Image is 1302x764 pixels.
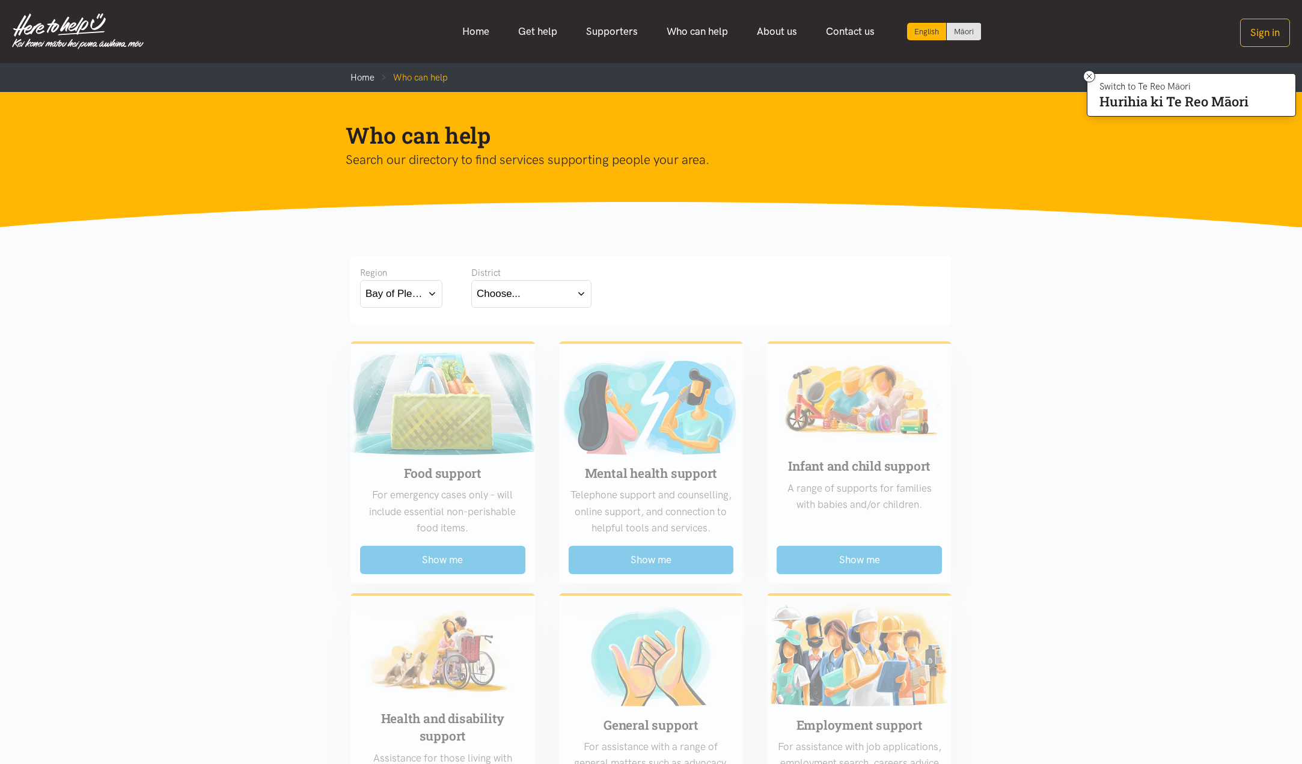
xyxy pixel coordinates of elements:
button: Choose... [471,280,591,307]
div: Region [360,266,442,280]
a: About us [742,19,811,44]
div: Bay of Plenty [365,286,423,302]
div: District [471,266,591,280]
div: Current language [907,23,947,40]
div: Language toggle [907,23,982,40]
button: Sign in [1240,19,1290,47]
p: Search our directory to find services supporting people your area. [346,150,937,170]
a: Get help [504,19,572,44]
a: Home [350,72,374,83]
a: Home [448,19,504,44]
div: Choose... [477,286,521,302]
p: Hurihia ki Te Reo Māori [1099,96,1249,107]
li: Who can help [374,70,448,85]
a: Supporters [572,19,652,44]
a: Who can help [652,19,742,44]
p: Switch to Te Reo Māori [1099,83,1249,90]
button: Bay of Plenty [360,280,442,307]
a: Switch to Te Reo Māori [947,23,981,40]
a: Contact us [811,19,889,44]
h1: Who can help [346,121,937,150]
img: Home [12,13,144,49]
